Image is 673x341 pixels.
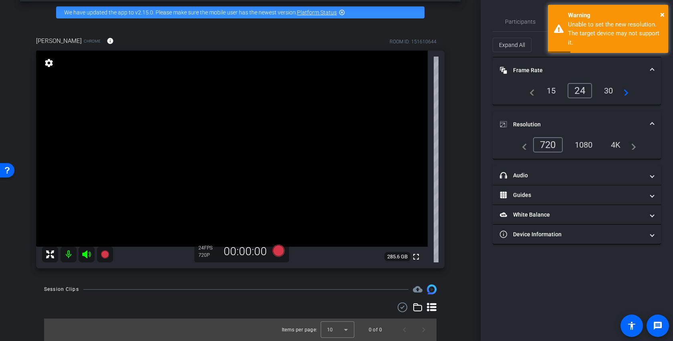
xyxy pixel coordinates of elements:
img: Session clips [427,284,437,294]
span: Participants [505,19,536,24]
mat-expansion-panel-header: Device Information [493,225,661,244]
div: Resolution [493,137,661,159]
mat-icon: message [653,321,663,331]
button: Expand All [493,38,532,52]
mat-icon: fullscreen [411,252,421,262]
mat-icon: highlight_off [339,9,345,16]
button: Next page [414,320,433,339]
mat-expansion-panel-header: Frame Rate [493,57,661,83]
div: Frame Rate [493,83,661,105]
mat-panel-title: Device Information [500,230,644,239]
mat-expansion-panel-header: White Balance [493,205,661,224]
mat-expansion-panel-header: Resolution [493,112,661,137]
div: Session Clips [44,285,79,293]
span: Chrome [84,38,101,44]
div: 1080 [569,138,599,152]
div: 720 [533,137,563,152]
mat-expansion-panel-header: Audio [493,166,661,185]
mat-panel-title: Guides [500,191,644,199]
span: Destinations for your clips [413,284,422,294]
span: [PERSON_NAME] [36,37,82,45]
div: 24 [198,245,218,251]
div: Unable to set the new resolution. The target device may not support it. [568,20,662,47]
span: Expand All [499,37,525,53]
mat-icon: navigate_next [627,140,636,150]
span: FPS [204,245,212,251]
mat-panel-title: White Balance [500,211,644,219]
div: Warning [568,11,662,20]
div: 4K [605,138,627,152]
div: 15 [541,84,562,97]
span: × [660,10,665,19]
mat-icon: info [107,37,114,45]
a: Platform Status [297,9,337,16]
div: 00:00:00 [218,245,272,258]
mat-icon: navigate_before [517,140,527,150]
div: 720P [198,252,218,258]
div: We have updated the app to v2.15.0. Please make sure the mobile user has the newest version. [56,6,424,18]
mat-icon: navigate_before [525,86,535,95]
mat-expansion-panel-header: Guides [493,185,661,205]
div: ROOM ID: 151610644 [390,38,437,45]
div: 0 of 0 [369,326,382,334]
mat-icon: settings [43,58,55,68]
button: Close [660,8,665,20]
mat-icon: navigate_next [619,86,629,95]
mat-panel-title: Resolution [500,120,644,129]
mat-icon: cloud_upload [413,284,422,294]
span: 285.6 GB [384,252,410,262]
mat-icon: accessibility [627,321,637,331]
mat-panel-title: Frame Rate [500,66,644,75]
mat-panel-title: Audio [500,171,644,180]
div: 24 [568,83,592,98]
button: Previous page [395,320,414,339]
div: 30 [598,84,619,97]
div: Items per page: [282,326,317,334]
